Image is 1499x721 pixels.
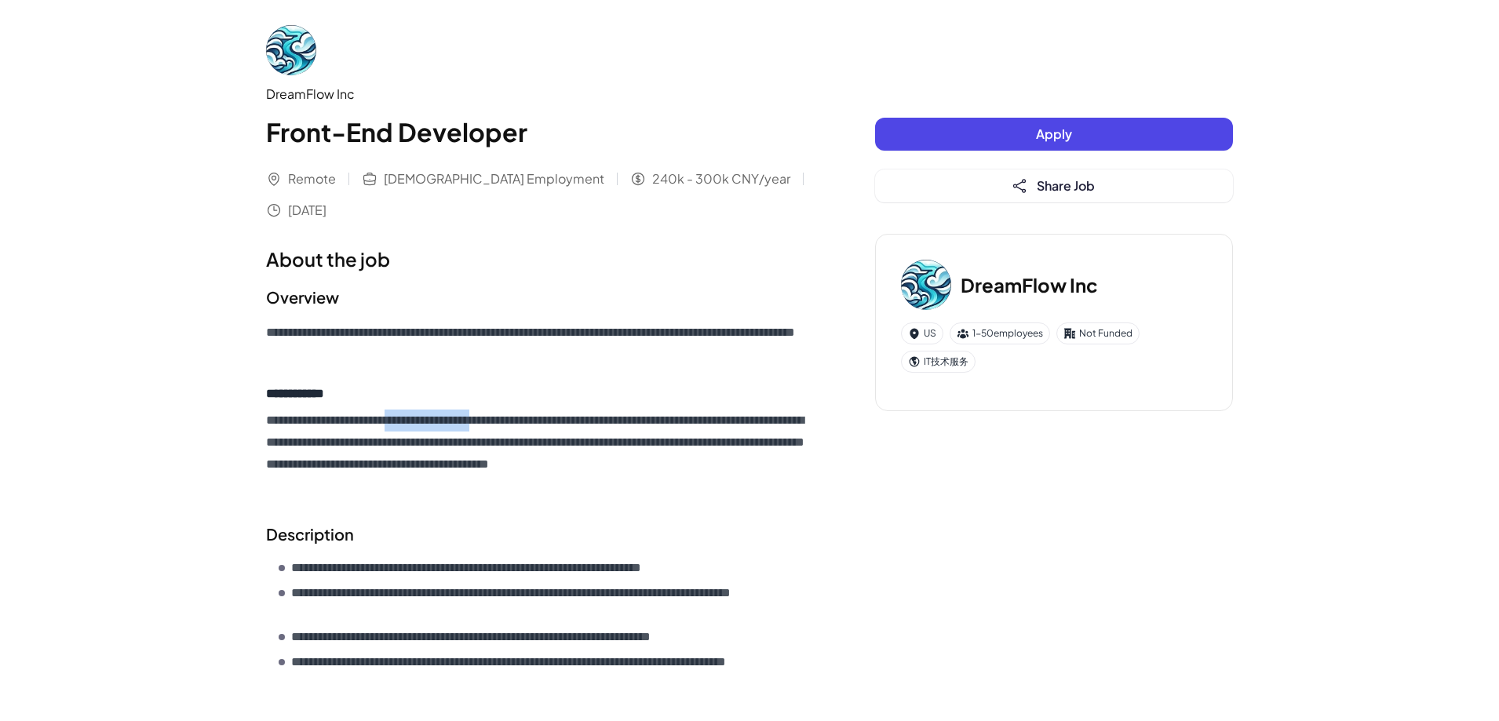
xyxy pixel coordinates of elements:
[961,271,1098,299] h3: DreamFlow Inc
[950,322,1050,344] div: 1-50 employees
[901,351,976,373] div: IT技术服务
[1056,322,1140,344] div: Not Funded
[1037,177,1095,194] span: Share Job
[901,260,951,310] img: Dr
[266,245,812,273] h1: About the job
[266,113,812,151] h1: Front-End Developer
[384,169,604,188] span: [DEMOGRAPHIC_DATA] Employment
[266,286,812,309] h2: Overview
[288,169,336,188] span: Remote
[288,201,326,220] span: [DATE]
[266,523,812,546] h2: Description
[875,169,1233,202] button: Share Job
[266,85,812,104] div: DreamFlow Inc
[1036,126,1072,142] span: Apply
[901,322,943,344] div: US
[266,25,316,75] img: Dr
[875,118,1233,151] button: Apply
[652,169,790,188] span: 240k - 300k CNY/year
